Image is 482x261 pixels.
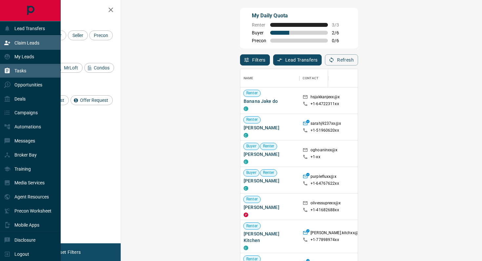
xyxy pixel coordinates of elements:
[21,7,114,14] h2: Filters
[311,174,336,181] p: purplefluxx@x
[50,247,85,258] button: Reset Filters
[244,117,260,122] span: Renter
[244,246,248,250] div: condos.ca
[244,177,296,184] span: [PERSON_NAME]
[244,98,296,104] span: Banana Jake do
[70,95,113,105] div: Offer Request
[62,65,80,70] span: MrLoft
[311,101,339,107] p: +1- 64722311xx
[311,121,341,128] p: sarahj9237xx@x
[332,38,346,43] span: 0 / 6
[244,106,248,111] div: condos.ca
[89,30,113,40] div: Precon
[332,22,346,28] span: 3 / 3
[91,33,110,38] span: Precon
[244,151,296,158] span: [PERSON_NAME]
[252,38,266,43] span: Precon
[91,65,112,70] span: Condos
[84,63,114,73] div: Condos
[244,133,248,138] div: condos.ca
[311,147,338,154] p: oghoaninxx@x
[244,223,260,229] span: Renter
[244,69,253,87] div: Name
[244,213,248,217] div: property.ca
[244,159,248,164] div: condos.ca
[244,90,260,96] span: Renter
[240,54,270,65] button: Filters
[244,231,296,244] span: [PERSON_NAME] Kitchen
[311,230,360,237] p: [PERSON_NAME].kitchxx@x
[244,143,259,149] span: Buyer
[252,22,266,28] span: Renter
[78,98,110,103] span: Offer Request
[244,196,260,202] span: Renter
[252,12,346,20] p: My Daily Quota
[244,170,259,176] span: Buyer
[70,33,86,38] span: Seller
[252,30,266,35] span: Buyer
[311,200,341,207] p: olivessuprexx@x
[68,30,88,40] div: Seller
[332,30,346,35] span: 2 / 6
[260,170,277,176] span: Renter
[240,69,299,87] div: Name
[244,204,296,211] span: [PERSON_NAME]
[303,69,318,87] div: Contact
[311,128,339,133] p: +1- 51960620xx
[311,237,339,243] p: +1- 77898974xx
[54,63,83,73] div: MrLoft
[273,54,322,65] button: Lead Transfers
[311,181,339,186] p: +1- 64767622xx
[311,207,339,213] p: +1- 41682688xx
[325,54,358,65] button: Refresh
[260,143,277,149] span: Renter
[299,69,352,87] div: Contact
[311,94,340,101] p: hsjakkanjexx@x
[311,154,320,160] p: +1- xx
[244,186,248,191] div: condos.ca
[244,124,296,131] span: [PERSON_NAME]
